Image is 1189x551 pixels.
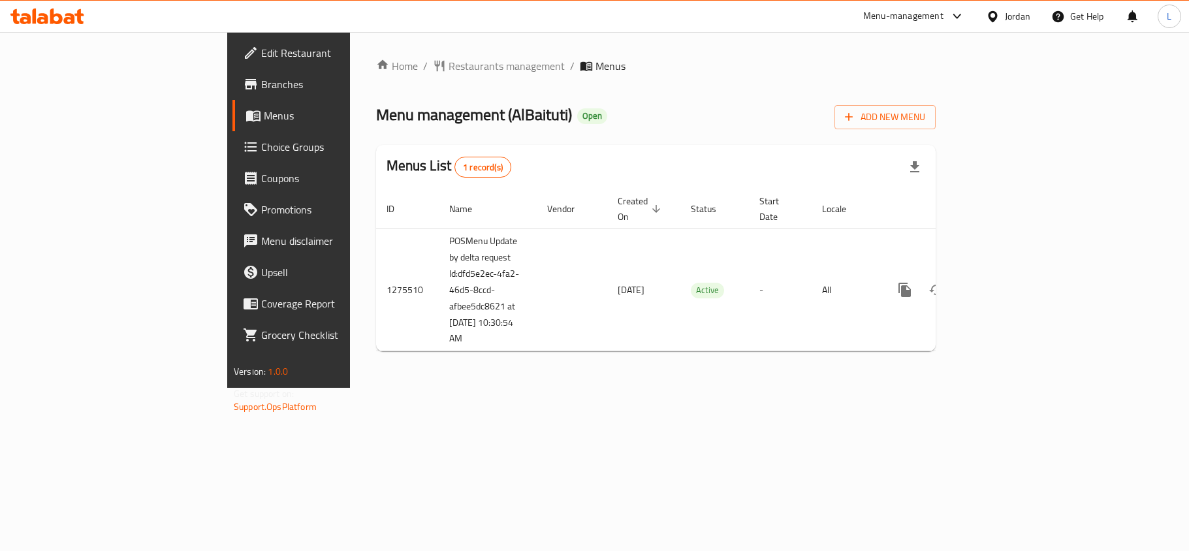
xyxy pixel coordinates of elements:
span: Add New Menu [845,109,925,125]
li: / [570,58,575,74]
span: Menu disclaimer [261,233,415,249]
td: All [812,228,879,351]
h2: Menus List [387,156,511,178]
span: 1 record(s) [455,161,511,174]
span: L [1167,9,1171,24]
span: Promotions [261,202,415,217]
a: Grocery Checklist [232,319,426,351]
a: Restaurants management [433,58,565,74]
button: Change Status [921,274,952,306]
span: Restaurants management [449,58,565,74]
div: Jordan [1005,9,1030,24]
span: Edit Restaurant [261,45,415,61]
div: Menu-management [863,8,943,24]
a: Choice Groups [232,131,426,163]
span: Get support on: [234,385,294,402]
span: [DATE] [618,281,644,298]
span: Grocery Checklist [261,327,415,343]
a: Edit Restaurant [232,37,426,69]
th: Actions [879,189,1025,229]
td: - [749,228,812,351]
span: Upsell [261,264,415,280]
span: Menus [264,108,415,123]
a: Promotions [232,194,426,225]
span: Active [691,283,724,298]
span: Menu management ( AlBaituti ) [376,100,572,129]
span: Coverage Report [261,296,415,311]
nav: breadcrumb [376,58,936,74]
span: Menus [595,58,626,74]
span: Vendor [547,201,592,217]
span: Start Date [759,193,796,225]
div: Open [577,108,607,124]
span: Coupons [261,170,415,186]
span: ID [387,201,411,217]
a: Coverage Report [232,288,426,319]
span: 1.0.0 [268,363,288,380]
a: Support.OpsPlatform [234,398,317,415]
span: Choice Groups [261,139,415,155]
a: Branches [232,69,426,100]
span: Open [577,110,607,121]
button: Add New Menu [834,105,936,129]
span: Created On [618,193,665,225]
div: Export file [899,151,930,183]
span: Status [691,201,733,217]
a: Upsell [232,257,426,288]
td: POSMenu Update by delta request Id:dfd5e2ec-4fa2-46d5-8ccd-afbee5dc8621 at [DATE] 10:30:54 AM [439,228,537,351]
a: Menu disclaimer [232,225,426,257]
button: more [889,274,921,306]
a: Menus [232,100,426,131]
table: enhanced table [376,189,1025,352]
div: Total records count [454,157,511,178]
a: Coupons [232,163,426,194]
span: Version: [234,363,266,380]
span: Locale [822,201,863,217]
span: Name [449,201,489,217]
span: Branches [261,76,415,92]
